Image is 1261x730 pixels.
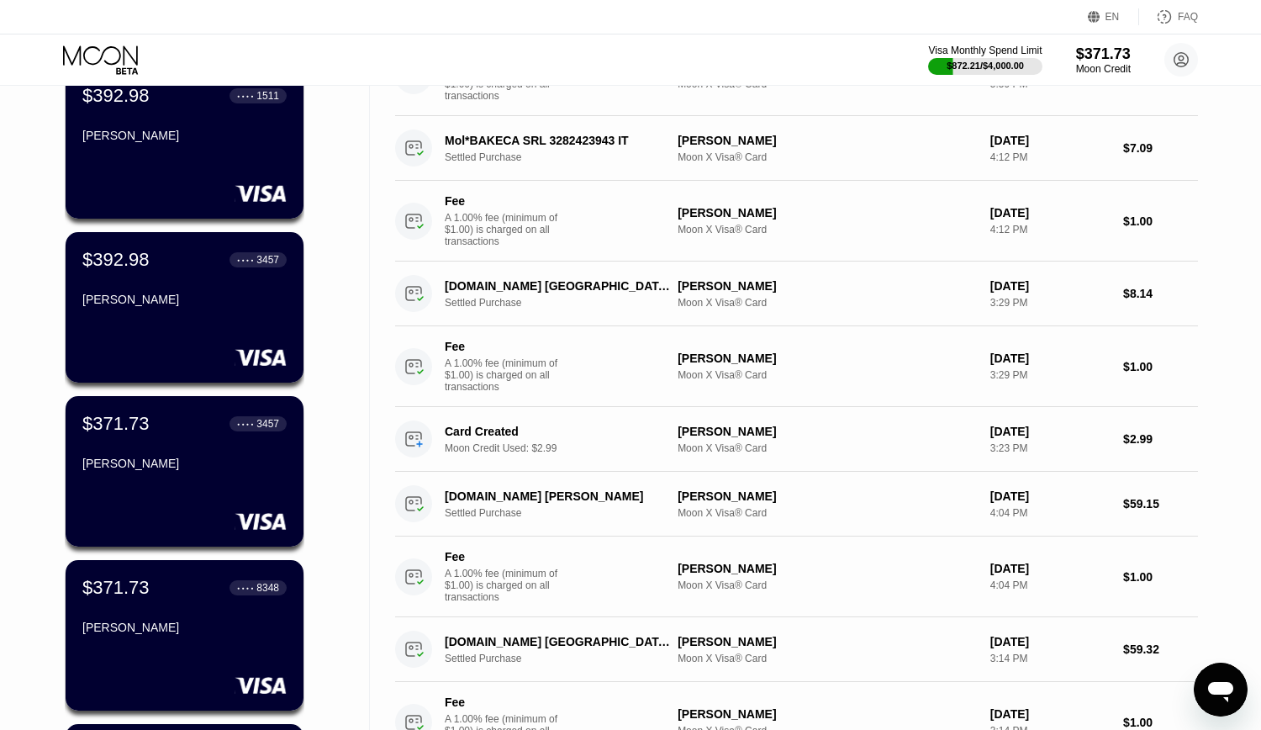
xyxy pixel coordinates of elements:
div: $371.73 [1076,45,1131,63]
div: $2.99 [1123,432,1198,446]
div: 8348 [256,582,279,594]
div: [DOMAIN_NAME] [PERSON_NAME]Settled Purchase[PERSON_NAME]Moon X Visa® Card[DATE]4:04 PM$59.15 [395,472,1198,537]
div: [DATE] [990,562,1110,575]
div: A 1.00% fee (minimum of $1.00) is charged on all transactions [445,568,571,603]
div: [DOMAIN_NAME] [GEOGRAPHIC_DATA] [445,635,670,648]
div: ● ● ● ● [237,93,254,98]
div: Moon X Visa® Card [678,653,977,664]
div: $392.98● ● ● ●1511[PERSON_NAME] [66,68,303,219]
div: [DATE] [990,489,1110,503]
div: $392.98 [82,85,150,107]
div: Moon X Visa® Card [678,579,977,591]
div: [PERSON_NAME] [678,206,977,220]
div: A 1.00% fee (minimum of $1.00) is charged on all transactions [445,357,571,393]
div: [PERSON_NAME] [82,457,287,470]
div: Settled Purchase [445,507,687,519]
div: Moon X Visa® Card [678,297,977,309]
div: [PERSON_NAME] [678,425,977,438]
div: $1.00 [1123,716,1198,729]
div: ● ● ● ● [237,421,254,426]
div: $371.73 [82,413,150,435]
div: 3457 [256,254,279,266]
div: $392.98● ● ● ●3457[PERSON_NAME] [66,232,303,383]
div: [DATE] [990,134,1110,147]
div: [DOMAIN_NAME] [PERSON_NAME] [445,489,670,503]
div: [DATE] [990,352,1110,365]
div: $872.21 / $4,000.00 [947,61,1024,71]
div: Moon X Visa® Card [678,224,977,235]
div: [DATE] [990,425,1110,438]
div: 3457 [256,418,279,430]
div: FeeA 1.00% fee (minimum of $1.00) is charged on all transactions[PERSON_NAME]Moon X Visa® Card[DA... [395,181,1198,262]
div: $371.73 [82,577,150,599]
div: FeeA 1.00% fee (minimum of $1.00) is charged on all transactions[PERSON_NAME]Moon X Visa® Card[DA... [395,326,1198,407]
div: [PERSON_NAME] [678,562,977,575]
div: $371.73● ● ● ●3457[PERSON_NAME] [66,396,303,547]
div: Fee [445,194,562,208]
div: Mol*BAKECA SRL 3282423943 ITSettled Purchase[PERSON_NAME]Moon X Visa® Card[DATE]4:12 PM$7.09 [395,116,1198,181]
div: [PERSON_NAME] [678,635,977,648]
div: Fee [445,340,562,353]
div: ● ● ● ● [237,585,254,590]
div: [PERSON_NAME] [678,352,977,365]
div: FAQ [1139,8,1198,25]
div: $8.14 [1123,287,1198,300]
div: $371.73Moon Credit [1076,45,1131,75]
div: [PERSON_NAME] [82,621,287,634]
div: $59.32 [1123,643,1198,656]
div: 3:29 PM [990,369,1110,381]
div: Visa Monthly Spend Limit$872.21/$4,000.00 [928,45,1042,75]
div: 4:04 PM [990,507,1110,519]
div: $392.98 [82,249,150,271]
div: [PERSON_NAME] [678,489,977,503]
div: [PERSON_NAME] [82,129,287,142]
div: [PERSON_NAME] [82,293,287,306]
div: $1.00 [1123,214,1198,228]
div: 4:12 PM [990,151,1110,163]
div: [PERSON_NAME] [678,134,977,147]
div: A 1.00% fee (minimum of $1.00) is charged on all transactions [445,212,571,247]
div: Settled Purchase [445,297,687,309]
div: [DATE] [990,707,1110,721]
div: Visa Monthly Spend Limit [928,45,1042,56]
div: 4:12 PM [990,224,1110,235]
div: EN [1105,11,1120,23]
div: Settled Purchase [445,151,687,163]
div: 3:23 PM [990,442,1110,454]
div: Moon X Visa® Card [678,369,977,381]
div: Moon Credit Used: $2.99 [445,442,687,454]
div: [DOMAIN_NAME] [GEOGRAPHIC_DATA]Settled Purchase[PERSON_NAME]Moon X Visa® Card[DATE]3:14 PM$59.32 [395,617,1198,682]
div: Moon X Visa® Card [678,442,977,454]
div: Settled Purchase [445,653,687,664]
div: [DOMAIN_NAME] [GEOGRAPHIC_DATA]Settled Purchase[PERSON_NAME]Moon X Visa® Card[DATE]3:29 PM$8.14 [395,262,1198,326]
div: [PERSON_NAME] [678,707,977,721]
div: Moon X Visa® Card [678,507,977,519]
div: 4:04 PM [990,579,1110,591]
div: 3:14 PM [990,653,1110,664]
div: $59.15 [1123,497,1198,510]
div: [DATE] [990,279,1110,293]
div: $7.09 [1123,141,1198,155]
div: FAQ [1178,11,1198,23]
div: Moon X Visa® Card [678,151,977,163]
div: 3:29 PM [990,297,1110,309]
div: 1511 [256,90,279,102]
div: $1.00 [1123,570,1198,584]
div: [DATE] [990,206,1110,220]
div: $1.00 [1123,360,1198,373]
div: Card Created [445,425,670,438]
div: Mol*BAKECA SRL 3282423943 IT [445,134,670,147]
div: EN [1088,8,1139,25]
div: Fee [445,696,562,709]
iframe: Button to launch messaging window [1194,663,1248,717]
div: [PERSON_NAME] [678,279,977,293]
div: Moon Credit [1076,63,1131,75]
div: Card CreatedMoon Credit Used: $2.99[PERSON_NAME]Moon X Visa® Card[DATE]3:23 PM$2.99 [395,407,1198,472]
div: Fee [445,550,562,563]
div: $371.73● ● ● ●8348[PERSON_NAME] [66,560,303,711]
div: ● ● ● ● [237,257,254,262]
div: FeeA 1.00% fee (minimum of $1.00) is charged on all transactions[PERSON_NAME]Moon X Visa® Card[DA... [395,537,1198,617]
div: [DOMAIN_NAME] [GEOGRAPHIC_DATA] [445,279,670,293]
div: [DATE] [990,635,1110,648]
